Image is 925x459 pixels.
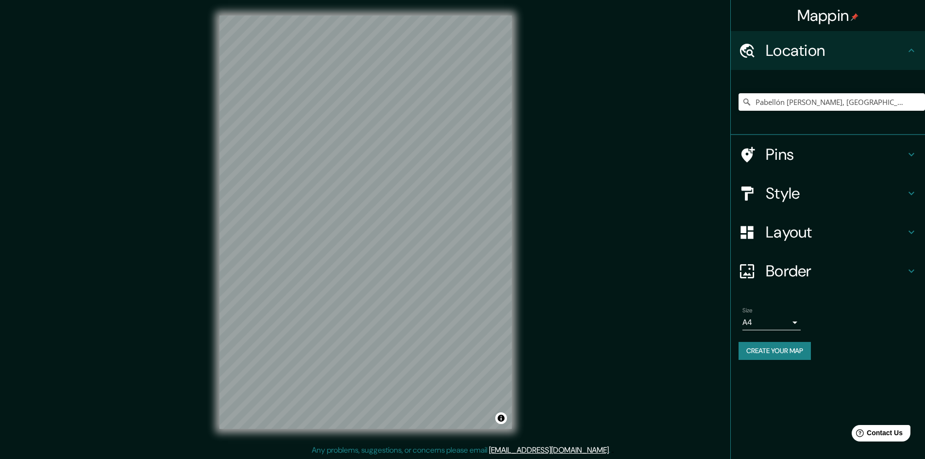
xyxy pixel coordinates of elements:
div: Layout [731,213,925,252]
h4: Style [766,184,906,203]
div: A4 [742,315,801,330]
canvas: Map [219,16,512,429]
div: . [610,444,612,456]
h4: Pins [766,145,906,164]
div: Pins [731,135,925,174]
button: Toggle attribution [495,412,507,424]
div: Location [731,31,925,70]
a: [EMAIL_ADDRESS][DOMAIN_NAME] [489,445,609,455]
iframe: Help widget launcher [839,421,914,448]
img: pin-icon.png [851,13,858,21]
h4: Location [766,41,906,60]
button: Create your map [739,342,811,360]
label: Size [742,306,753,315]
div: Border [731,252,925,290]
p: Any problems, suggestions, or concerns please email . [312,444,610,456]
div: Style [731,174,925,213]
h4: Layout [766,222,906,242]
input: Pick your city or area [739,93,925,111]
h4: Border [766,261,906,281]
div: . [612,444,614,456]
h4: Mappin [797,6,859,25]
